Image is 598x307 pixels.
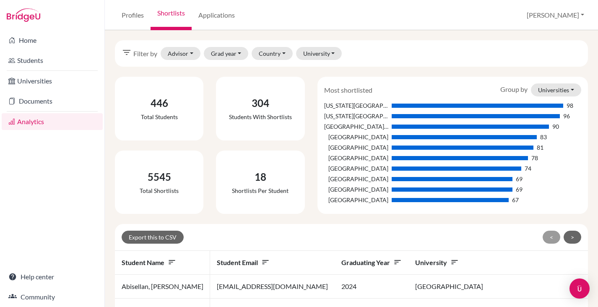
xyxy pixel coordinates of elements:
i: sort [168,258,176,266]
div: 98 [567,101,573,110]
button: < [543,231,560,244]
div: [GEOGRAPHIC_DATA] [324,174,388,183]
a: Help center [2,268,103,285]
div: Total shortlists [140,186,179,195]
div: Open Intercom Messenger [569,278,590,299]
div: [GEOGRAPHIC_DATA] [324,164,388,173]
img: Bridge-U [7,8,40,22]
div: 78 [531,153,538,162]
div: Most shortlisted [318,85,379,95]
a: Community [2,289,103,305]
span: University [415,258,459,266]
span: Student email [217,258,270,266]
td: Abisellan, [PERSON_NAME] [115,275,210,299]
button: Country [252,47,293,60]
button: Export this to CSV [122,231,184,244]
div: [US_STATE][GEOGRAPHIC_DATA], [GEOGRAPHIC_DATA] [324,101,388,110]
button: [PERSON_NAME] [523,7,588,23]
div: 69 [516,174,523,183]
button: University [296,47,342,60]
div: 96 [563,112,570,120]
button: Grad year [204,47,249,60]
div: 81 [537,143,543,152]
div: 18 [232,169,289,185]
td: [EMAIL_ADDRESS][DOMAIN_NAME] [210,275,335,299]
div: [US_STATE][GEOGRAPHIC_DATA] [324,112,388,120]
div: 5545 [140,169,179,185]
span: Graduating year [341,258,402,266]
a: Analytics [2,113,103,130]
i: filter_list [122,47,132,57]
div: [GEOGRAPHIC_DATA] [324,185,388,194]
div: 67 [512,195,519,204]
i: sort [450,258,459,266]
td: 2024 [335,275,408,299]
div: 69 [516,185,523,194]
div: [GEOGRAPHIC_DATA] [324,143,388,152]
div: [GEOGRAPHIC_DATA] [324,153,388,162]
button: Advisor [161,47,200,60]
button: > [564,231,581,244]
div: Shortlists per student [232,186,289,195]
a: Documents [2,93,103,109]
i: sort [393,258,402,266]
i: sort [261,258,270,266]
a: Home [2,32,103,49]
div: Total students [141,112,178,121]
div: 446 [141,96,178,111]
a: Universities [2,73,103,89]
div: 90 [552,122,559,131]
div: 74 [525,164,531,173]
a: Students [2,52,103,69]
div: [GEOGRAPHIC_DATA] [324,195,388,204]
div: [GEOGRAPHIC_DATA], [GEOGRAPHIC_DATA] [324,122,388,131]
span: Student name [122,258,176,266]
div: Students with shortlists [229,112,292,121]
td: [GEOGRAPHIC_DATA] [408,275,594,299]
button: Universities [531,83,581,96]
span: Filter by [133,49,157,59]
div: 83 [540,133,547,141]
div: Group by [494,83,588,96]
div: 304 [229,96,292,111]
div: [GEOGRAPHIC_DATA] [324,133,388,141]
